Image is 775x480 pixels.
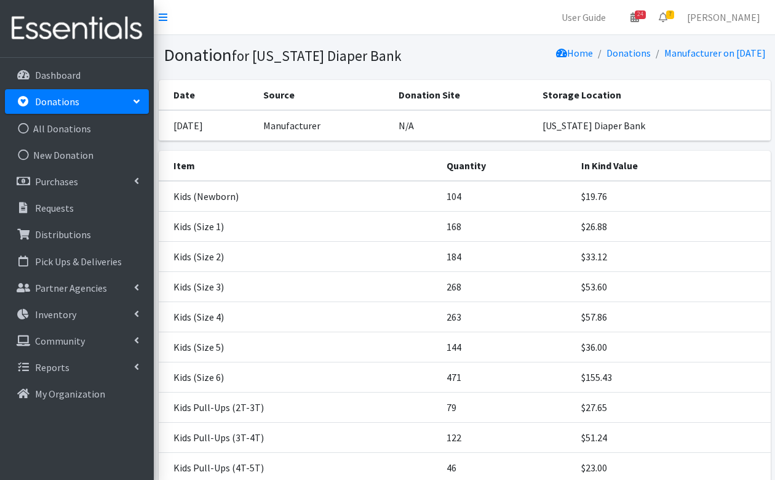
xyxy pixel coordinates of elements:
[35,228,91,241] p: Distributions
[535,110,771,141] td: [US_STATE] Diaper Bank
[5,382,149,406] a: My Organization
[5,196,149,220] a: Requests
[159,80,256,110] th: Date
[159,302,439,332] td: Kids (Size 4)
[5,116,149,141] a: All Donations
[159,362,439,392] td: Kids (Size 6)
[439,332,574,362] td: 144
[159,151,439,181] th: Item
[535,80,771,110] th: Storage Location
[5,169,149,194] a: Purchases
[164,44,460,66] h1: Donation
[35,335,85,347] p: Community
[552,5,616,30] a: User Guide
[5,249,149,274] a: Pick Ups & Deliveries
[159,422,439,452] td: Kids Pull-Ups (3T-4T)
[677,5,770,30] a: [PERSON_NAME]
[635,10,646,19] span: 24
[159,181,439,212] td: Kids (Newborn)
[574,332,770,362] td: $36.00
[606,47,651,59] a: Donations
[35,69,81,81] p: Dashboard
[574,271,770,302] td: $53.60
[35,388,105,400] p: My Organization
[5,329,149,353] a: Community
[5,89,149,114] a: Donations
[439,211,574,241] td: 168
[439,151,574,181] th: Quantity
[439,241,574,271] td: 184
[5,143,149,167] a: New Donation
[666,10,674,19] span: 7
[439,362,574,392] td: 471
[256,80,391,110] th: Source
[5,276,149,300] a: Partner Agencies
[439,302,574,332] td: 263
[439,181,574,212] td: 104
[574,422,770,452] td: $51.24
[35,202,74,214] p: Requests
[5,302,149,327] a: Inventory
[574,151,770,181] th: In Kind Value
[35,361,70,374] p: Reports
[159,211,439,241] td: Kids (Size 1)
[391,110,535,141] td: N/A
[439,392,574,422] td: 79
[35,255,122,268] p: Pick Ups & Deliveries
[256,110,391,141] td: Manufacturer
[574,241,770,271] td: $33.12
[574,211,770,241] td: $26.88
[35,308,76,321] p: Inventory
[621,5,649,30] a: 24
[159,241,439,271] td: Kids (Size 2)
[159,271,439,302] td: Kids (Size 3)
[391,80,535,110] th: Donation Site
[439,271,574,302] td: 268
[35,175,78,188] p: Purchases
[5,355,149,380] a: Reports
[35,95,79,108] p: Donations
[5,222,149,247] a: Distributions
[649,5,677,30] a: 7
[574,302,770,332] td: $57.86
[556,47,593,59] a: Home
[35,282,107,294] p: Partner Agencies
[664,47,766,59] a: Manufacturer on [DATE]
[574,181,770,212] td: $19.76
[159,110,256,141] td: [DATE]
[232,47,402,65] small: for [US_STATE] Diaper Bank
[574,392,770,422] td: $27.65
[574,362,770,392] td: $155.43
[5,8,149,49] img: HumanEssentials
[159,392,439,422] td: Kids Pull-Ups (2T-3T)
[159,332,439,362] td: Kids (Size 5)
[439,422,574,452] td: 122
[5,63,149,87] a: Dashboard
